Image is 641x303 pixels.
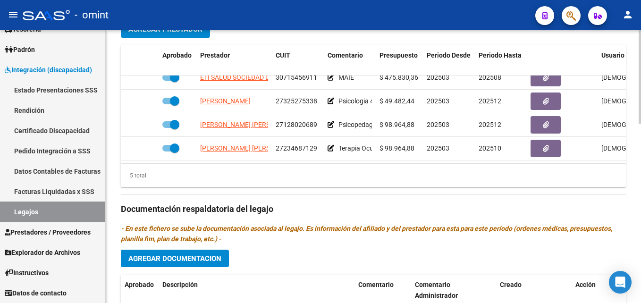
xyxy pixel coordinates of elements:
span: Padrón [5,44,35,55]
span: Comentario [358,281,394,288]
button: Agregar Documentacion [121,250,229,267]
span: 202510 [479,144,501,152]
span: Descripción [162,281,198,288]
span: Integración (discapacidad) [5,65,92,75]
span: Prestadores / Proveedores [5,227,91,237]
span: Aprobado [125,281,154,288]
datatable-header-cell: Comentario [324,45,376,76]
datatable-header-cell: Aprobado [159,45,196,76]
span: [PERSON_NAME] [PERSON_NAME] [200,144,303,152]
span: 202503 [427,74,449,81]
datatable-header-cell: CUIT [272,45,324,76]
span: Comentario [328,51,363,59]
span: Psicologia 4 sesiones mensuales [338,97,434,105]
span: Instructivos [5,268,49,278]
span: - omint [75,5,109,25]
mat-icon: menu [8,9,19,20]
span: ETI SALUD SOCIEDAD DE HECHO [200,74,297,81]
span: [PERSON_NAME] [PERSON_NAME] [200,121,303,128]
datatable-header-cell: Periodo Desde [423,45,475,76]
span: Periodo Hasta [479,51,522,59]
span: Comentario Administrador [415,281,458,299]
div: Open Intercom Messenger [609,271,632,294]
span: 27234687129 [276,144,317,152]
span: 27325275338 [276,97,317,105]
span: Presupuesto [380,51,418,59]
span: 202503 [427,121,449,128]
span: MAIE [338,74,354,81]
span: 27128020689 [276,121,317,128]
datatable-header-cell: Periodo Hasta [475,45,527,76]
div: 5 total [121,170,146,181]
span: Explorador de Archivos [5,247,80,258]
span: Terapia Ocupacional 8 sesiones mensuales [338,144,464,152]
span: 202512 [479,97,501,105]
span: Acción [575,281,596,288]
datatable-header-cell: Prestador [196,45,272,76]
span: $ 475.830,36 [380,74,418,81]
span: $ 98.964,88 [380,121,414,128]
span: 30715456911 [276,74,317,81]
span: Agregar Documentacion [128,254,221,263]
span: 202503 [427,144,449,152]
span: Usuario [601,51,624,59]
i: - En este fichero se sube la documentación asociada al legajo. Es información del afiliado y del ... [121,225,612,243]
h3: Documentación respaldatoria del legajo [121,202,626,216]
datatable-header-cell: Presupuesto [376,45,423,76]
span: [PERSON_NAME] [200,97,251,105]
span: Psicopedagogia 8 sesiones mensuales [338,121,451,128]
span: Aprobado [162,51,192,59]
span: Prestador [200,51,230,59]
span: Periodo Desde [427,51,471,59]
span: 202503 [427,97,449,105]
mat-icon: person [622,9,633,20]
span: Datos de contacto [5,288,67,298]
span: 202512 [479,121,501,128]
span: Creado [500,281,522,288]
span: 202508 [479,74,501,81]
span: $ 98.964,88 [380,144,414,152]
span: CUIT [276,51,290,59]
span: $ 49.482,44 [380,97,414,105]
